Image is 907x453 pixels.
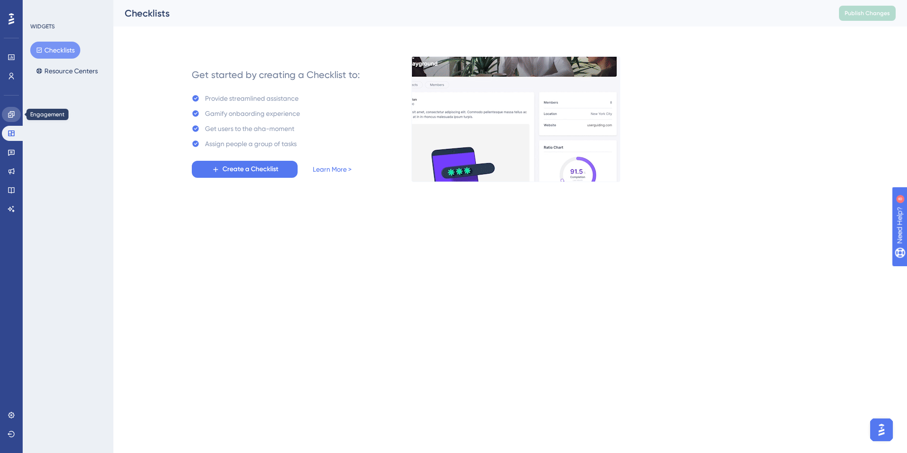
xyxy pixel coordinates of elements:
span: Create a Checklist [222,164,278,175]
div: WIDGETS [30,23,55,30]
div: 8 [66,5,68,12]
span: Need Help? [22,2,59,14]
button: Publish Changes [839,6,896,21]
div: Checklists [125,7,815,20]
span: Publish Changes [845,9,890,17]
a: Learn More > [313,164,351,175]
div: Get users to the aha-moment [205,123,294,134]
iframe: UserGuiding AI Assistant Launcher [867,416,896,444]
div: Get started by creating a Checklist to: [192,68,360,81]
div: Gamify onbaording experience [205,108,300,119]
button: Checklists [30,42,80,59]
div: Provide streamlined assistance [205,93,299,104]
div: Assign people a group of tasks [205,138,297,149]
button: Create a Checklist [192,161,298,178]
button: Resource Centers [30,62,103,79]
img: e28e67207451d1beac2d0b01ddd05b56.gif [411,56,620,182]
